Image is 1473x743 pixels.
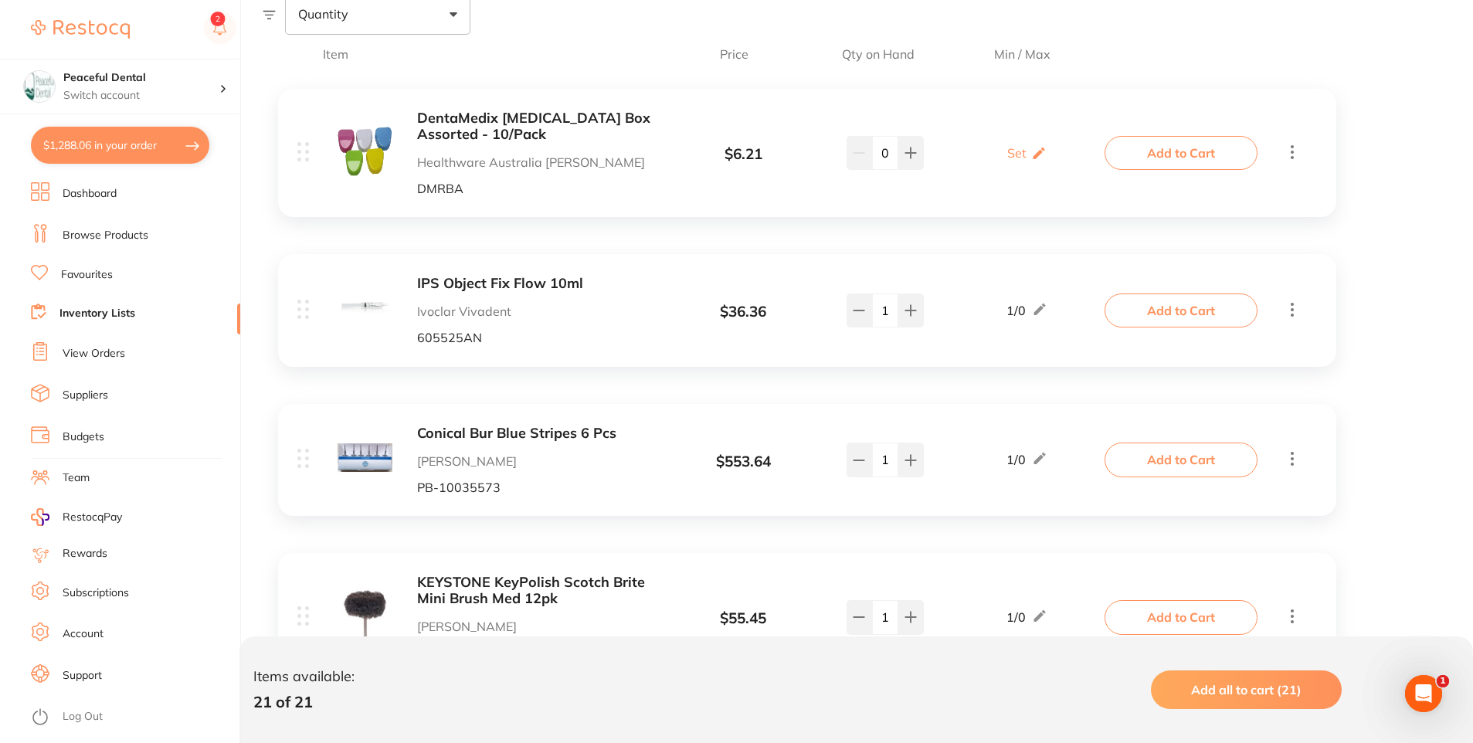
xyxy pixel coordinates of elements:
img: RestocqPay [31,508,49,526]
a: Log Out [63,709,103,724]
a: Dashboard [63,186,117,202]
button: $1,288.06 in your order [31,127,209,164]
div: KEYSTONE KeyPolish Scotch Brite Mini Brush Med 12pk [PERSON_NAME] KI-1670092 $55.45 1/0Add to Cart [278,553,1336,681]
div: Conical Bur Blue Stripes 6 Pcs [PERSON_NAME] PB-10035573 $553.64 1/0Add to Cart [278,404,1336,516]
div: $ 553.64 [662,453,824,470]
h4: Peaceful Dental [63,70,219,86]
button: IPS Object Fix Flow 10ml [417,276,662,292]
span: Price [652,47,816,61]
p: [PERSON_NAME] [417,619,662,633]
p: PB-10035573 [417,480,662,494]
img: Restocq Logo [31,20,130,39]
a: Rewards [63,546,107,561]
span: Qty on Hand [816,47,940,61]
img: OTIuanBn [338,587,392,642]
a: Budgets [63,429,104,445]
span: RestocqPay [63,510,122,525]
span: Item [323,47,652,61]
a: Inventory Lists [59,306,135,321]
a: Subscriptions [63,585,129,601]
a: Support [63,668,102,684]
div: 1 / 0 [1006,608,1047,626]
span: Add all to cart (21) [1191,682,1302,697]
div: IPS Object Fix Flow 10ml Ivoclar Vivadent 605525AN $36.36 1/0Add to Cart [278,254,1336,366]
span: Min / Max [940,47,1105,61]
p: Switch account [63,88,219,103]
div: 1 / 0 [1006,450,1047,469]
a: Browse Products [63,228,148,243]
p: Ivoclar Vivadent [417,304,662,318]
p: [PERSON_NAME] [417,454,662,468]
iframe: Intercom live chat [1405,675,1442,712]
a: Favourites [61,267,113,283]
div: 1 / 0 [1006,301,1047,320]
div: $ 36.36 [662,304,824,321]
button: Add to Cart [1105,600,1257,634]
p: Items available: [253,669,355,685]
a: Restocq Logo [31,12,130,47]
p: 21 of 21 [253,693,355,711]
p: DMRBA [417,182,662,195]
img: ZXRhaW5lci5wbmc [338,123,392,178]
p: Set [1007,146,1027,160]
button: KEYSTONE KeyPolish Scotch Brite Mini Brush Med 12pk [417,575,662,606]
button: Add to Cart [1105,136,1257,170]
p: Healthware Australia [PERSON_NAME] [417,155,662,169]
div: DentaMedix [MEDICAL_DATA] Box Assorted - 10/Pack Healthware Australia [PERSON_NAME] DMRBA $6.21 S... [278,89,1336,217]
a: Team [63,470,90,486]
a: Suppliers [63,388,108,403]
button: Add to Cart [1105,443,1257,477]
button: DentaMedix [MEDICAL_DATA] Box Assorted - 10/Pack [417,110,662,142]
div: $ 55.45 [662,610,824,627]
button: Log Out [31,705,236,730]
span: 1 [1437,675,1449,687]
button: Add all to cart (21) [1151,670,1342,709]
button: Add to Cart [1105,293,1257,327]
img: NTczLmpwZw [338,430,392,485]
a: Account [63,626,104,642]
a: View Orders [63,346,125,361]
button: Conical Bur Blue Stripes 6 Pcs [417,426,662,442]
span: Quantity [298,7,348,21]
img: YW4tanBn [338,280,392,335]
img: Peaceful Dental [24,71,55,102]
div: $ 6.21 [662,146,824,163]
a: RestocqPay [31,508,122,526]
p: 605525AN [417,331,662,344]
